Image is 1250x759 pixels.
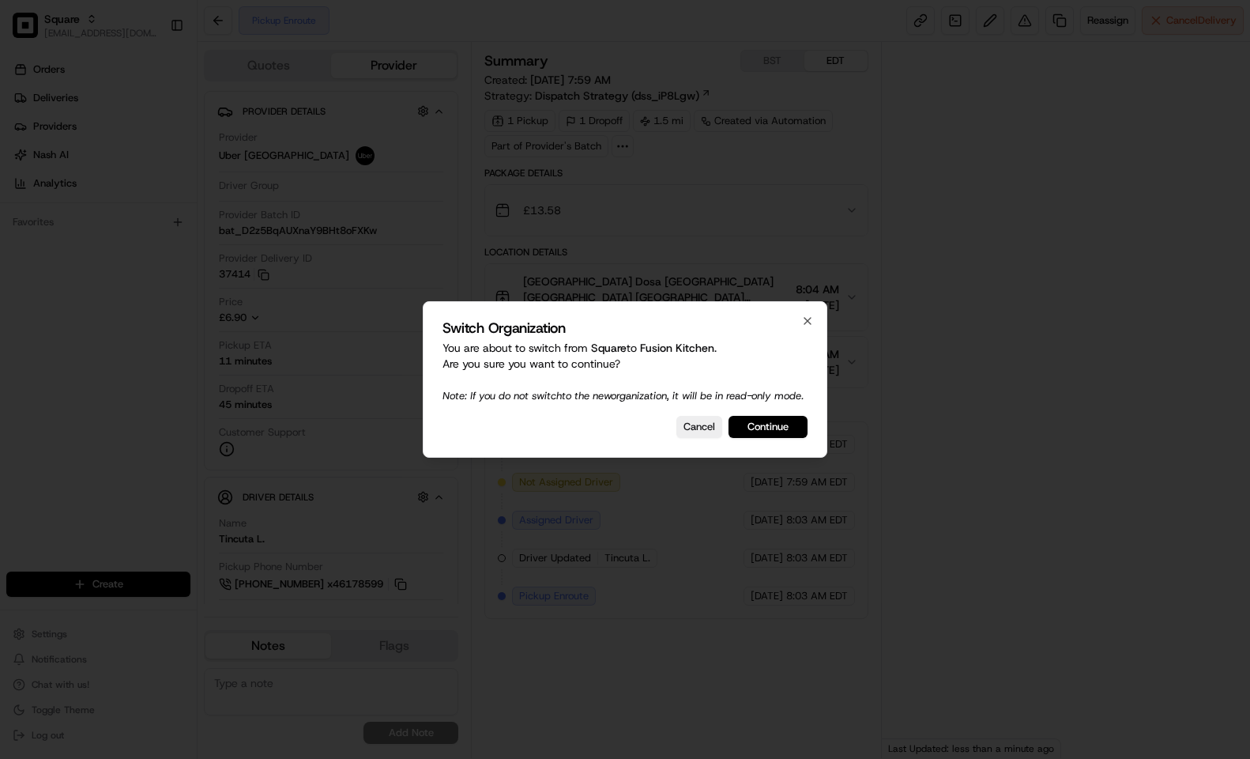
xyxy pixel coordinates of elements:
button: Cancel [676,416,722,438]
span: Square [591,341,627,355]
h2: Switch Organization [442,321,808,335]
button: Continue [729,416,808,438]
span: Fusion Kitchen [640,341,714,355]
span: Note: If you do not switch to the new organization, it will be in read-only mode. [442,389,804,402]
p: You are about to switch from to . Are you sure you want to continue? [442,340,808,403]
